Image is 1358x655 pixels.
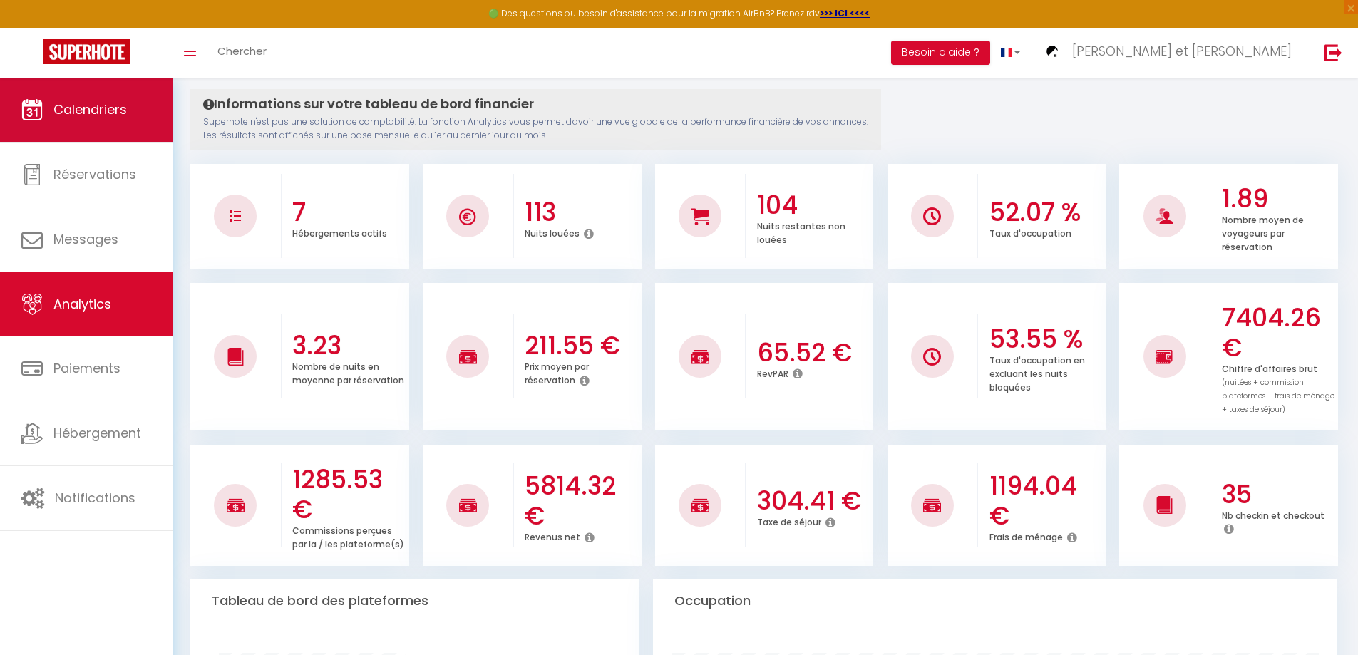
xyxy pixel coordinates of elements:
p: Nb checkin et checkout [1222,507,1324,522]
img: NO IMAGE [1156,348,1173,365]
h4: Informations sur votre tableau de bord financier [203,96,868,112]
p: Taxe de séjour [757,513,821,528]
h3: 65.52 € [757,338,870,368]
h3: 304.41 € [757,486,870,516]
span: Messages [53,230,118,248]
p: Nuits louées [525,225,580,239]
span: [PERSON_NAME] et [PERSON_NAME] [1072,42,1292,60]
h3: 3.23 [292,331,406,361]
h3: 113 [525,197,638,227]
h3: 1285.53 € [292,465,406,525]
p: RevPAR [757,365,788,380]
p: Nombre moyen de voyageurs par réservation [1222,211,1304,253]
p: Taux d'occupation en excluant les nuits bloquées [989,351,1085,393]
span: Notifications [55,489,135,507]
h3: 104 [757,190,870,220]
p: Chiffre d'affaires brut [1222,360,1334,416]
p: Taux d'occupation [989,225,1071,239]
img: NO IMAGE [230,210,241,222]
span: Calendriers [53,100,127,118]
h3: 211.55 € [525,331,638,361]
h3: 5814.32 € [525,471,638,531]
span: Paiements [53,359,120,377]
p: Nombre de nuits en moyenne par réservation [292,358,404,386]
p: Nuits restantes non louées [757,217,845,246]
a: Chercher [207,28,277,78]
span: Hébergement [53,424,141,442]
h3: 52.07 % [989,197,1103,227]
h3: 1.89 [1222,184,1335,214]
span: Analytics [53,295,111,313]
img: Super Booking [43,39,130,64]
p: Prix moyen par réservation [525,358,589,386]
h3: 35 [1222,480,1335,510]
p: Hébergements actifs [292,225,387,239]
h3: 7 [292,197,406,227]
img: logout [1324,43,1342,61]
span: Chercher [217,43,267,58]
div: Tableau de bord des plateformes [190,579,639,624]
img: NO IMAGE [923,348,941,366]
img: ... [1041,41,1063,62]
button: Besoin d'aide ? [891,41,990,65]
h3: 1194.04 € [989,471,1103,531]
p: Revenus net [525,528,580,543]
h3: 7404.26 € [1222,303,1335,363]
p: Commissions perçues par la / les plateforme(s) [292,522,404,550]
a: ... [PERSON_NAME] et [PERSON_NAME] [1031,28,1310,78]
span: Réservations [53,165,136,183]
div: Occupation [653,579,1337,624]
span: (nuitées + commission plateformes + frais de ménage + taxes de séjour) [1222,377,1334,415]
p: Superhote n'est pas une solution de comptabilité. La fonction Analytics vous permet d'avoir une v... [203,115,868,143]
h3: 53.55 % [989,324,1103,354]
a: >>> ICI <<<< [820,7,870,19]
p: Frais de ménage [989,528,1063,543]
